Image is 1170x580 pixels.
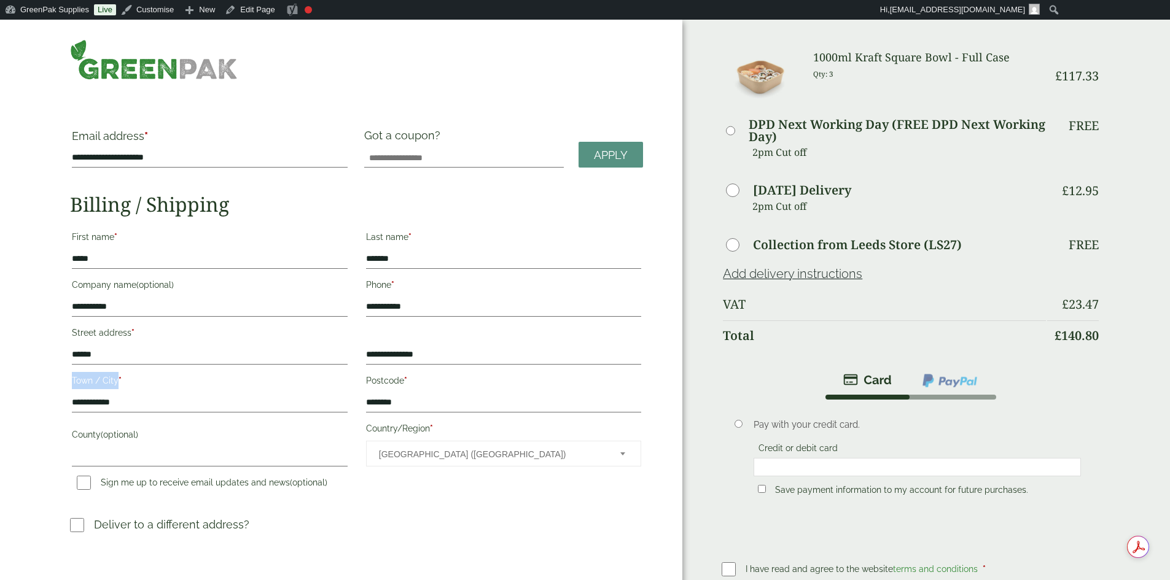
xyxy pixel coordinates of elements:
img: GreenPak Supplies [70,39,238,80]
label: Country/Region [366,420,641,441]
label: Street address [72,324,347,345]
label: Got a coupon? [364,129,445,148]
span: Country/Region [366,441,641,466]
img: ppcp-gateway.png [921,373,978,389]
h3: 1000ml Kraft Square Bowl - Full Case [813,51,1046,64]
iframe: Secure card payment input frame [757,462,1077,473]
abbr: required [430,423,433,433]
label: [DATE] Delivery [753,184,851,196]
p: Deliver to a different address? [94,516,249,533]
label: Last name [366,228,641,249]
abbr: required [114,232,117,242]
bdi: 140.80 [1055,327,1099,344]
abbr: required [391,280,394,290]
a: terms and conditions [893,564,978,574]
span: £ [1055,327,1061,344]
span: (optional) [136,280,174,290]
label: Save payment information to my account for future purchases. [770,485,1033,498]
span: United Kingdom (UK) [379,441,604,467]
label: DPD Next Working Day (FREE DPD Next Working Day) [749,118,1045,143]
span: Apply [594,149,628,162]
label: Postcode [366,372,641,393]
abbr: required [144,130,148,142]
p: Free [1069,238,1099,252]
label: County [72,426,347,447]
label: Phone [366,276,641,297]
label: First name [72,228,347,249]
img: stripe.png [843,373,892,387]
small: Qty: 3 [813,69,833,79]
bdi: 12.95 [1062,182,1099,199]
a: Live [94,4,116,15]
span: £ [1062,296,1069,312]
label: Town / City [72,372,347,393]
span: £ [1062,182,1069,199]
div: Focus keyphrase not set [305,6,312,14]
h2: Billing / Shipping [70,193,643,216]
abbr: required [119,376,122,385]
span: £ [1055,68,1062,84]
a: Apply [579,142,643,168]
span: I have read and agree to the website [746,564,980,574]
p: Pay with your credit card. [754,418,1081,431]
p: Free [1069,118,1099,133]
bdi: 117.33 [1055,68,1099,84]
p: 2pm Cut off [752,197,1045,215]
span: [EMAIL_ADDRESS][DOMAIN_NAME] [890,5,1025,14]
abbr: required [404,376,407,385]
span: (optional) [101,430,138,439]
label: Email address [72,131,347,148]
p: 2pm Cut off [752,143,1045,161]
label: Collection from Leeds Store (LS27) [753,239,962,251]
label: Company name [72,276,347,297]
span: (optional) [290,478,327,487]
abbr: required [408,232,411,242]
abbr: required [131,328,135,338]
abbr: required [983,564,986,574]
a: Add delivery instructions [723,266,862,281]
input: Sign me up to receive email updates and news(optional) [77,476,91,490]
th: VAT [723,290,1045,319]
bdi: 23.47 [1062,296,1099,312]
label: Credit or debit card [754,443,843,457]
th: Total [723,320,1045,350]
label: Sign me up to receive email updates and news [72,478,332,491]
